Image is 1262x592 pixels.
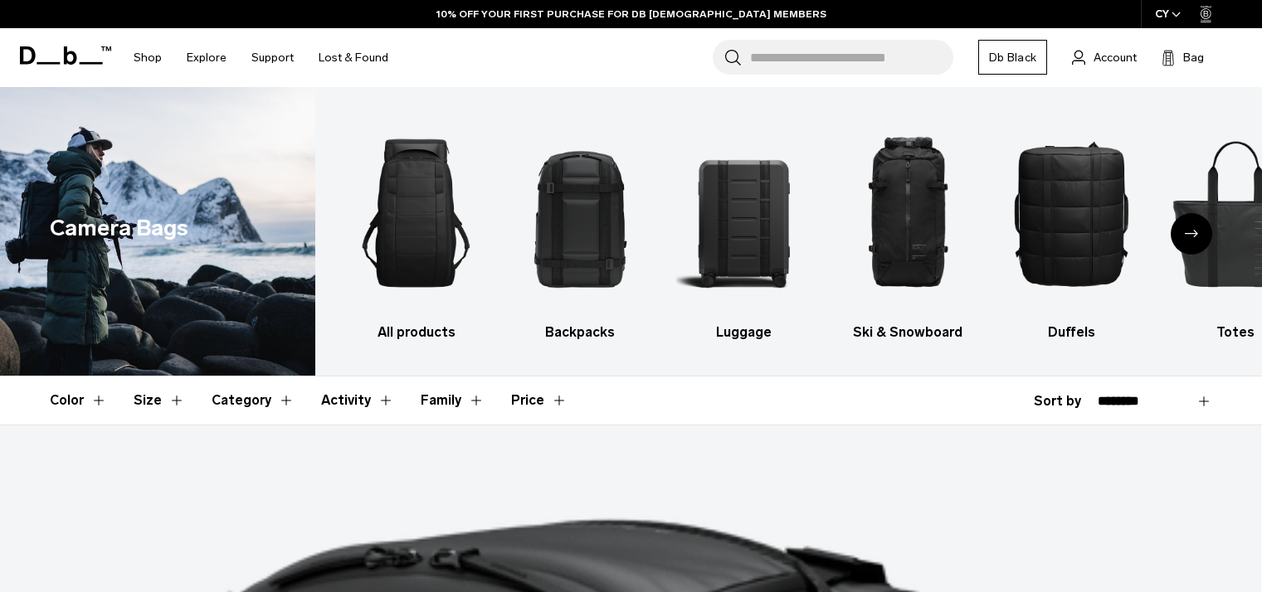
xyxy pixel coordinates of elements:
a: Db Duffels [1005,112,1140,342]
nav: Main Navigation [121,28,401,87]
a: Db Ski & Snowboard [841,112,976,342]
span: Bag [1183,49,1204,66]
button: Toggle Filter [50,376,107,425]
button: Bag [1162,47,1204,67]
a: Lost & Found [319,28,388,87]
button: Toggle Price [511,376,568,425]
a: Account [1072,47,1137,67]
a: Db Black [978,40,1047,75]
h3: Backpacks [513,323,648,342]
img: Db [348,112,484,314]
button: Toggle Filter [321,376,394,425]
li: 3 / 10 [676,112,811,342]
a: Db Backpacks [513,112,648,342]
img: Db [676,112,811,314]
a: Explore [187,28,227,87]
button: Toggle Filter [212,376,295,425]
h1: Camera Bags [50,211,188,245]
li: 5 / 10 [1005,112,1140,342]
a: Support [251,28,294,87]
div: Next slide [1171,213,1212,255]
button: Toggle Filter [134,376,185,425]
a: 10% OFF YOUR FIRST PURCHASE FOR DB [DEMOGRAPHIC_DATA] MEMBERS [436,7,826,22]
li: 1 / 10 [348,112,484,342]
a: Db All products [348,112,484,342]
h3: All products [348,323,484,342]
img: Db [513,112,648,314]
img: Db [1005,112,1140,314]
span: Account [1094,49,1137,66]
li: 2 / 10 [513,112,648,342]
a: Db Luggage [676,112,811,342]
h3: Duffels [1005,323,1140,342]
h3: Luggage [676,323,811,342]
button: Toggle Filter [421,376,485,425]
a: Shop [134,28,162,87]
img: Db [841,112,976,314]
h3: Ski & Snowboard [841,323,976,342]
li: 4 / 10 [841,112,976,342]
